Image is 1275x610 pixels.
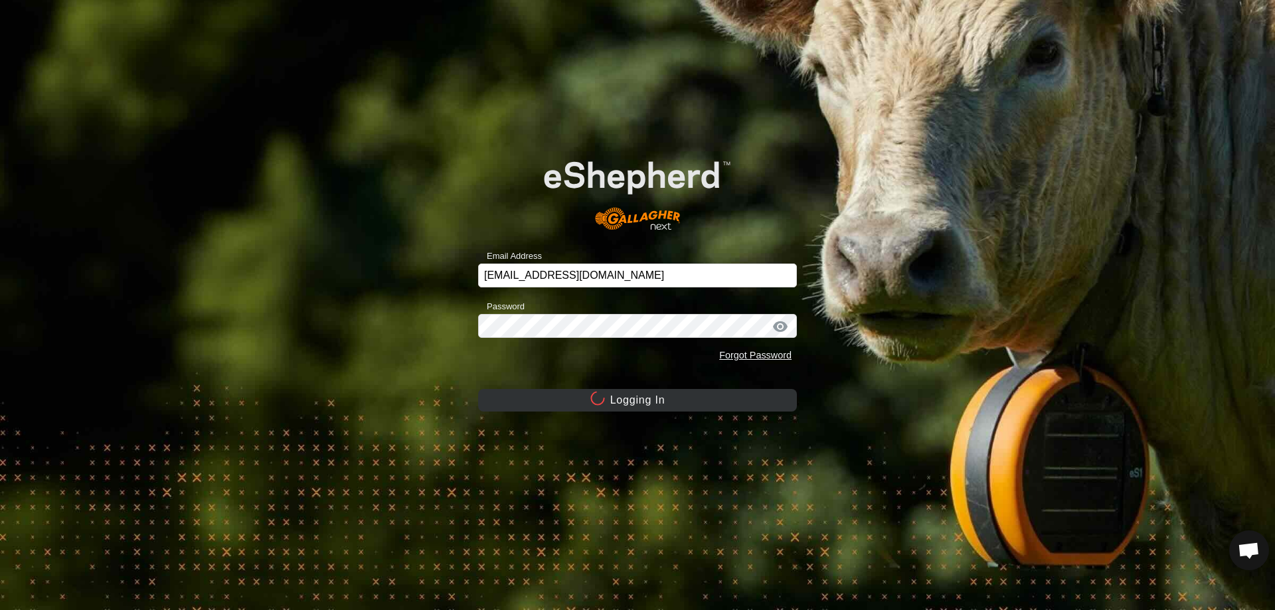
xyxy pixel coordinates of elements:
input: Email Address [478,264,797,287]
img: E-shepherd Logo [510,135,765,244]
button: Logging In [478,389,797,412]
label: Password [478,300,525,313]
div: Open chat [1229,530,1269,570]
label: Email Address [478,250,542,263]
a: Forgot Password [719,350,792,360]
